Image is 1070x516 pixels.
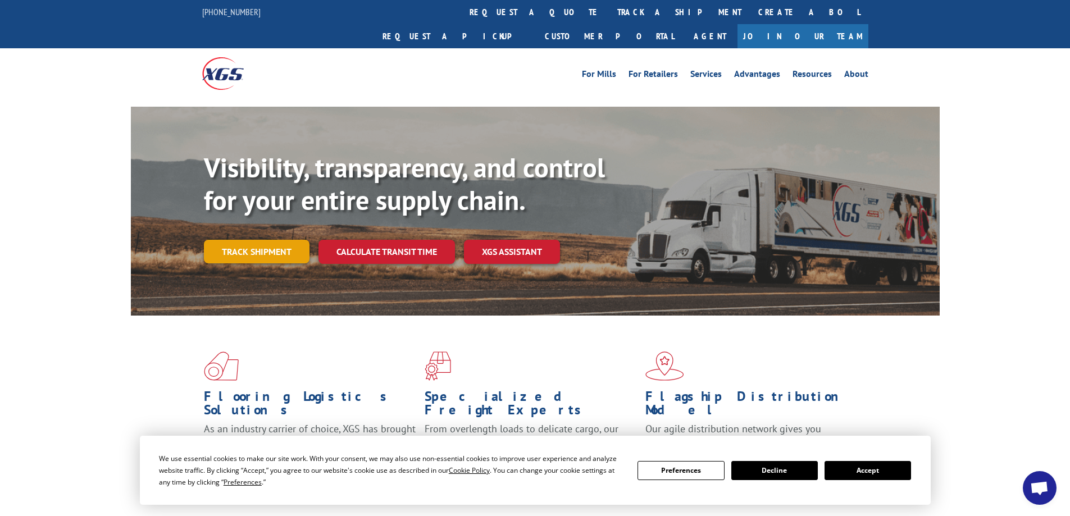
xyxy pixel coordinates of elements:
a: Advantages [734,70,780,82]
a: Services [690,70,722,82]
button: Preferences [638,461,724,480]
a: XGS ASSISTANT [464,240,560,264]
h1: Flooring Logistics Solutions [204,390,416,422]
span: Cookie Policy [449,465,490,475]
a: Customer Portal [536,24,682,48]
span: Preferences [224,477,262,487]
h1: Specialized Freight Experts [425,390,637,422]
div: Open chat [1023,471,1057,505]
span: As an industry carrier of choice, XGS has brought innovation and dedication to flooring logistics... [204,422,416,462]
a: About [844,70,868,82]
a: [PHONE_NUMBER] [202,6,261,17]
img: xgs-icon-flagship-distribution-model-red [645,351,684,381]
div: Cookie Consent Prompt [140,436,931,505]
div: We use essential cookies to make our site work. With your consent, we may also use non-essential ... [159,453,624,488]
a: Track shipment [204,240,309,263]
a: Calculate transit time [318,240,455,264]
img: xgs-icon-total-supply-chain-intelligence-red [204,351,239,381]
a: For Retailers [629,70,678,82]
a: Resources [793,70,832,82]
a: Request a pickup [374,24,536,48]
a: Agent [682,24,737,48]
h1: Flagship Distribution Model [645,390,858,422]
a: Join Our Team [737,24,868,48]
img: xgs-icon-focused-on-flooring-red [425,351,451,381]
b: Visibility, transparency, and control for your entire supply chain. [204,150,605,217]
span: Our agile distribution network gives you nationwide inventory management on demand. [645,422,852,449]
p: From overlength loads to delicate cargo, our experienced staff knows the best way to move your fr... [425,422,637,472]
button: Decline [731,461,818,480]
a: For Mills [582,70,616,82]
button: Accept [825,461,911,480]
